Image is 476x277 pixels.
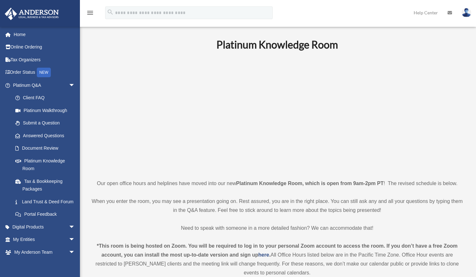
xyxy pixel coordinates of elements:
a: Platinum Walkthrough [9,104,85,117]
span: arrow_drop_down [69,233,82,246]
a: Digital Productsarrow_drop_down [4,221,85,233]
a: Land Trust & Deed Forum [9,195,85,208]
span: arrow_drop_down [69,79,82,92]
a: Platinum Q&Aarrow_drop_down [4,79,85,92]
a: Document Review [9,142,85,155]
div: NEW [37,68,51,77]
strong: *This room is being hosted on Zoom. You will be required to log in to your personal Zoom account ... [97,243,457,258]
img: Anderson Advisors Platinum Portal [3,8,61,20]
p: When you enter the room, you may see a presentation going on. Rest assured, you are in the right ... [91,197,463,215]
a: Order StatusNEW [4,66,85,79]
strong: Platinum Knowledge Room, which is open from 9am-2pm PT [236,181,384,186]
a: My Entitiesarrow_drop_down [4,233,85,246]
a: Client FAQ [9,92,85,104]
a: menu [86,11,94,17]
a: Tax Organizers [4,53,85,66]
strong: . [269,252,270,258]
a: My Anderson Teamarrow_drop_down [4,246,85,258]
a: Platinum Knowledge Room [9,154,82,175]
p: Our open office hours and helplines have moved into our new ! The revised schedule is below. [91,179,463,188]
b: Platinum Knowledge Room [216,38,338,51]
a: Submit a Question [9,117,85,130]
a: Portal Feedback [9,208,85,221]
i: menu [86,9,94,17]
i: search [107,9,114,16]
img: User Pic [462,8,471,17]
span: arrow_drop_down [69,221,82,234]
iframe: 231110_Toby_KnowledgeRoom [181,59,373,167]
a: here [258,252,269,258]
a: Tax & Bookkeeping Packages [9,175,85,195]
span: arrow_drop_down [69,246,82,259]
p: Need to speak with someone in a more detailed fashion? We can accommodate that! [91,224,463,233]
a: Online Ordering [4,41,85,54]
a: Home [4,28,85,41]
a: Answered Questions [9,129,85,142]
